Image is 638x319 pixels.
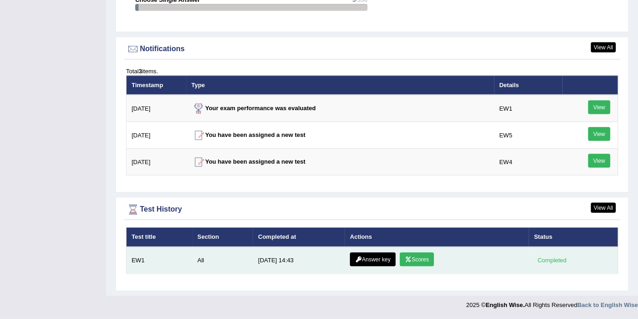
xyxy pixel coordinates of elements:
[494,149,563,176] td: EW4
[187,76,494,95] th: Type
[588,127,610,141] a: View
[126,149,187,176] td: [DATE]
[591,42,616,53] a: View All
[494,122,563,149] td: EW5
[193,228,253,247] th: Section
[350,253,396,266] a: Answer key
[126,122,187,149] td: [DATE]
[494,76,563,95] th: Details
[578,301,638,308] a: Back to English Wise
[529,228,618,247] th: Status
[591,203,616,213] a: View All
[126,67,618,76] div: Total items.
[138,68,142,75] b: 3
[253,247,345,274] td: [DATE] 14:43
[126,95,187,122] td: [DATE]
[345,228,529,247] th: Actions
[588,100,610,114] a: View
[192,105,316,112] strong: Your exam performance was evaluated
[494,95,563,122] td: EW1
[466,296,638,309] div: 2025 © All Rights Reserved
[253,228,345,247] th: Completed at
[126,42,618,56] div: Notifications
[126,228,193,247] th: Test title
[486,301,524,308] strong: English Wise.
[126,247,193,274] td: EW1
[126,203,618,217] div: Test History
[193,247,253,274] td: All
[588,154,610,168] a: View
[126,76,187,95] th: Timestamp
[192,131,306,138] strong: You have been assigned a new test
[400,253,434,266] a: Scores
[192,158,306,165] strong: You have been assigned a new test
[534,256,570,266] div: Completed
